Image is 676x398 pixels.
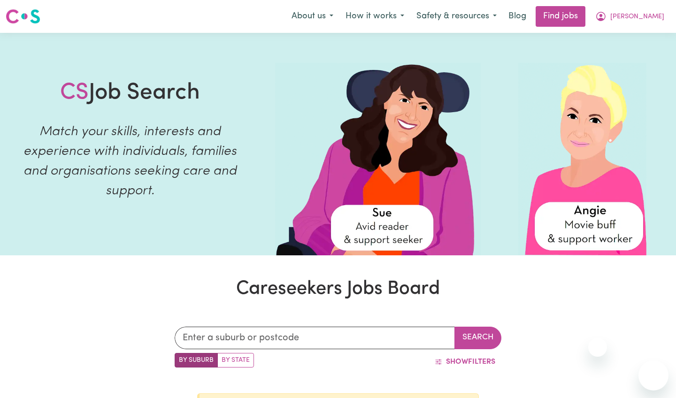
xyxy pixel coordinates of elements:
[339,7,410,26] button: How it works
[610,12,664,22] span: [PERSON_NAME]
[503,6,532,27] a: Blog
[285,7,339,26] button: About us
[217,353,254,367] label: Search by state
[60,80,200,107] h1: Job Search
[454,327,501,349] button: Search
[11,122,249,201] p: Match your skills, interests and experience with individuals, families and organisations seeking ...
[175,327,455,349] input: Enter a suburb or postcode
[638,360,668,390] iframe: Button to launch messaging window
[588,338,607,357] iframe: Close message
[175,353,218,367] label: Search by suburb/post code
[6,8,40,25] img: Careseekers logo
[536,6,585,27] a: Find jobs
[410,7,503,26] button: Safety & resources
[429,353,501,371] button: ShowFilters
[446,358,468,366] span: Show
[6,6,40,27] a: Careseekers logo
[60,82,89,104] span: CS
[589,7,670,26] button: My Account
